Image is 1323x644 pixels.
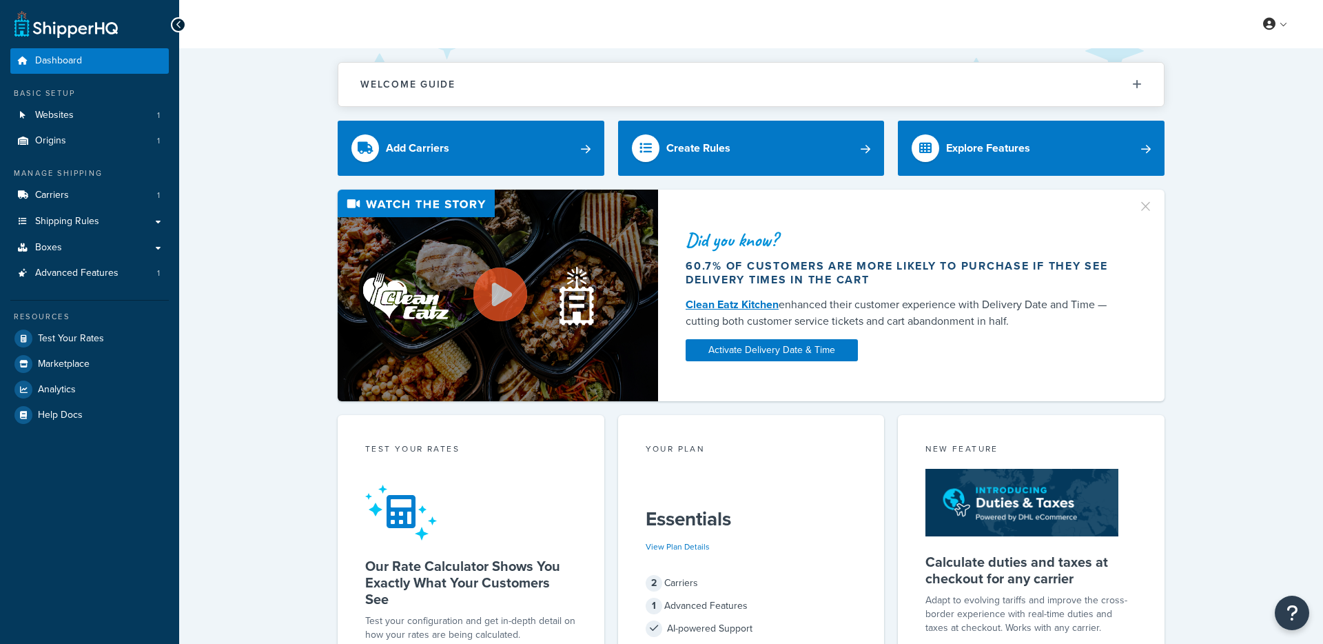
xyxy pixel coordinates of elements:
[10,48,169,74] a: Dashboard
[35,135,66,147] span: Origins
[10,103,169,128] a: Websites1
[10,103,169,128] li: Websites
[157,110,160,121] span: 1
[646,598,662,614] span: 1
[946,139,1030,158] div: Explore Features
[925,554,1137,587] h5: Calculate duties and taxes at checkout for any carrier
[10,168,169,179] div: Manage Shipping
[925,594,1137,635] p: Adapt to evolving tariffs and improve the cross-border experience with real-time duties and taxes...
[1275,596,1309,630] button: Open Resource Center
[925,443,1137,459] div: New Feature
[646,574,857,593] div: Carriers
[338,121,604,176] a: Add Carriers
[10,88,169,99] div: Basic Setup
[646,541,710,553] a: View Plan Details
[10,403,169,427] a: Help Docs
[157,135,160,147] span: 1
[35,190,69,201] span: Carriers
[646,575,662,592] span: 2
[35,216,99,228] span: Shipping Rules
[10,326,169,351] a: Test Your Rates
[618,121,885,176] a: Create Rules
[10,311,169,323] div: Resources
[365,614,577,642] div: Test your configuration and get in-depth detail on how your rates are being calculated.
[338,190,658,401] img: Video thumbnail
[157,268,160,279] span: 1
[666,139,730,158] div: Create Rules
[686,296,1121,330] div: enhanced their customer experience with Delivery Date and Time — cutting both customer service ti...
[646,596,857,616] div: Advanced Features
[365,443,577,459] div: Test your rates
[686,230,1121,250] div: Did you know?
[38,359,90,370] span: Marketplace
[38,333,104,345] span: Test Your Rates
[646,508,857,530] h5: Essentials
[686,259,1121,287] div: 60.7% of customers are more likely to purchase if they see delivery times in the cart
[10,183,169,208] a: Carriers1
[38,410,83,421] span: Help Docs
[10,209,169,234] a: Shipping Rules
[10,261,169,286] li: Advanced Features
[10,128,169,154] a: Origins1
[10,261,169,286] a: Advanced Features1
[338,63,1164,106] button: Welcome Guide
[360,79,455,90] h2: Welcome Guide
[10,352,169,376] a: Marketplace
[686,339,858,361] a: Activate Delivery Date & Time
[386,139,449,158] div: Add Carriers
[35,110,74,121] span: Websites
[10,128,169,154] li: Origins
[365,558,577,607] h5: Our Rate Calculator Shows You Exactly What Your Customers See
[646,619,857,638] div: AI-powered Support
[35,55,82,67] span: Dashboard
[35,268,119,279] span: Advanced Features
[646,443,857,459] div: Your Plan
[38,384,76,396] span: Analytics
[35,242,62,254] span: Boxes
[10,183,169,208] li: Carriers
[898,121,1165,176] a: Explore Features
[10,235,169,261] a: Boxes
[686,296,779,312] a: Clean Eatz Kitchen
[157,190,160,201] span: 1
[10,377,169,402] a: Analytics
